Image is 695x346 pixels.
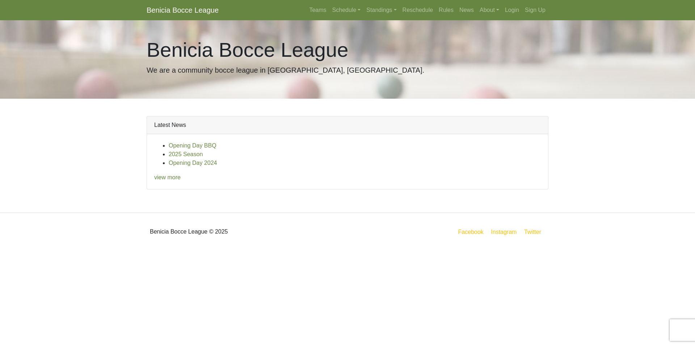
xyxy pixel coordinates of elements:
[522,3,548,17] a: Sign Up
[329,3,364,17] a: Schedule
[169,151,203,157] a: 2025 Season
[147,116,548,134] div: Latest News
[477,3,502,17] a: About
[400,3,436,17] a: Reschedule
[147,3,219,17] a: Benicia Bocce League
[523,227,547,236] a: Twitter
[436,3,456,17] a: Rules
[141,219,347,245] div: Benicia Bocce League © 2025
[169,160,217,166] a: Opening Day 2024
[456,3,477,17] a: News
[306,3,329,17] a: Teams
[502,3,522,17] a: Login
[169,142,216,149] a: Opening Day BBQ
[363,3,399,17] a: Standings
[147,65,548,76] p: We are a community bocce league in [GEOGRAPHIC_DATA], [GEOGRAPHIC_DATA].
[489,227,518,236] a: Instagram
[154,174,181,180] a: view more
[457,227,485,236] a: Facebook
[147,38,548,62] h1: Benicia Bocce League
